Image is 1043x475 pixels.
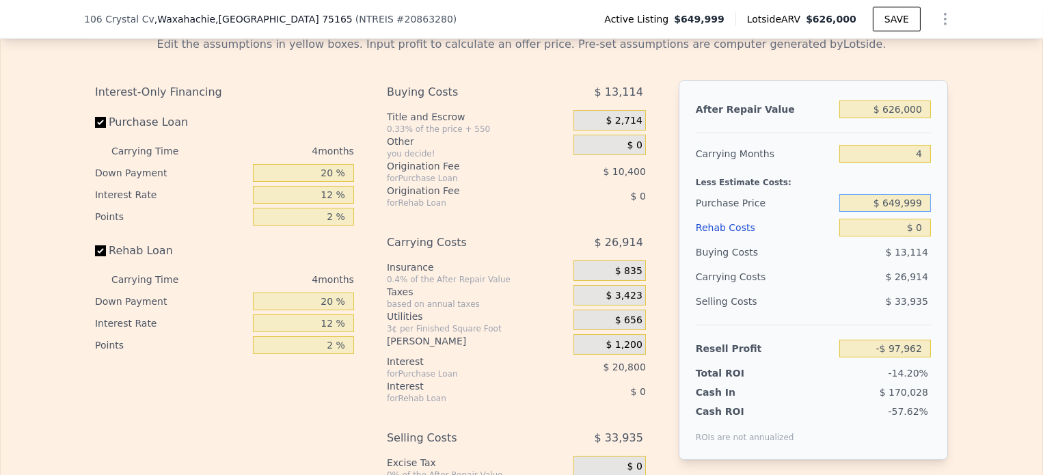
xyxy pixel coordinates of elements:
span: Active Listing [604,12,674,26]
input: Purchase Loan [95,117,106,128]
div: ( ) [355,12,457,26]
div: ROIs are not annualized [696,418,794,443]
span: $ 13,114 [595,80,643,105]
span: $ 26,914 [886,271,928,282]
div: based on annual taxes [387,299,568,310]
div: Total ROI [696,366,781,380]
div: Down Payment [95,162,247,184]
span: $649,999 [674,12,724,26]
span: $ 26,914 [595,230,643,255]
span: $ 13,114 [886,247,928,258]
span: NTREIS [359,14,394,25]
div: Carrying Time [111,140,200,162]
span: -14.20% [889,368,928,379]
div: Selling Costs [387,426,539,450]
div: for Purchase Loan [387,173,539,184]
div: Less Estimate Costs: [696,166,931,191]
div: for Purchase Loan [387,368,539,379]
div: for Rehab Loan [387,393,539,404]
div: Insurance [387,260,568,274]
button: SAVE [873,7,921,31]
div: Rehab Costs [696,215,834,240]
div: Origination Fee [387,184,539,198]
div: 0.4% of the After Repair Value [387,274,568,285]
div: Purchase Price [696,191,834,215]
div: Down Payment [95,290,247,312]
input: Rehab Loan [95,245,106,256]
span: $ 2,714 [606,115,642,127]
div: Excise Tax [387,456,568,470]
div: Cash ROI [696,405,794,418]
div: Other [387,135,568,148]
span: $ 0 [627,461,642,473]
div: Carrying Time [111,269,200,290]
div: 4 months [206,140,354,162]
span: , Waxahachie [154,12,353,26]
label: Rehab Loan [95,239,247,263]
label: Purchase Loan [95,110,247,135]
span: $ 0 [627,139,642,152]
span: $ 20,800 [604,362,646,372]
div: Resell Profit [696,336,834,361]
div: Interest [387,355,539,368]
div: Buying Costs [387,80,539,105]
span: $ 33,935 [886,296,928,307]
span: $ 33,935 [595,426,643,450]
div: Taxes [387,285,568,299]
span: 106 Crystal Cv [84,12,154,26]
div: Buying Costs [696,240,834,264]
div: Points [95,206,247,228]
button: Show Options [932,5,959,33]
div: Interest Rate [95,184,247,206]
div: [PERSON_NAME] [387,334,568,348]
div: for Rehab Loan [387,198,539,208]
div: Carrying Months [696,141,834,166]
div: Carrying Costs [387,230,539,255]
div: Points [95,334,247,356]
div: After Repair Value [696,97,834,122]
div: 0.33% of the price + 550 [387,124,568,135]
span: $ 10,400 [604,166,646,177]
span: # 20863280 [396,14,453,25]
div: Selling Costs [696,289,834,314]
span: $ 3,423 [606,290,642,302]
span: $ 1,200 [606,339,642,351]
span: -57.62% [889,406,928,417]
span: $ 656 [615,314,642,327]
span: $ 835 [615,265,642,277]
div: Title and Escrow [387,110,568,124]
span: $ 0 [631,386,646,397]
div: Utilities [387,310,568,323]
div: Interest [387,379,539,393]
div: Interest-Only Financing [95,80,354,105]
div: Edit the assumptions in yellow boxes. Input profit to calculate an offer price. Pre-set assumptio... [95,36,948,53]
span: $626,000 [806,14,856,25]
span: $ 170,028 [880,387,928,398]
span: $ 0 [631,191,646,202]
div: 3¢ per Finished Square Foot [387,323,568,334]
span: , [GEOGRAPHIC_DATA] 75165 [215,14,353,25]
span: Lotside ARV [747,12,806,26]
div: Cash In [696,385,781,399]
div: 4 months [206,269,354,290]
div: you decide! [387,148,568,159]
div: Origination Fee [387,159,539,173]
div: Carrying Costs [696,264,781,289]
div: Interest Rate [95,312,247,334]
